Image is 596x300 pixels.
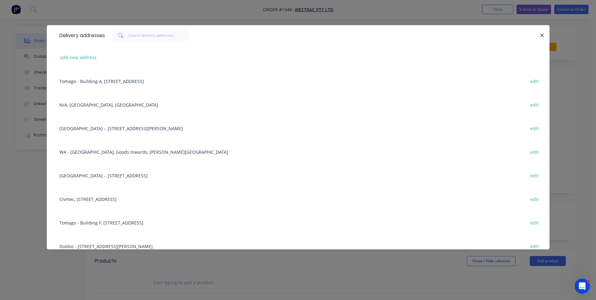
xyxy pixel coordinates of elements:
[56,25,105,46] div: Delivery addresses
[56,93,540,116] div: N/A, [GEOGRAPHIC_DATA], [GEOGRAPHIC_DATA]
[575,279,590,294] iframe: Intercom live chat
[527,77,542,85] button: edit
[527,195,542,203] button: edit
[56,140,540,164] div: WA - [GEOGRAPHIC_DATA], Goods Inwards, [PERSON_NAME][GEOGRAPHIC_DATA]
[56,164,540,187] div: [GEOGRAPHIC_DATA] -, [STREET_ADDRESS]
[527,124,542,132] button: edit
[527,171,542,180] button: edit
[57,53,100,62] button: add new address
[56,211,540,234] div: Tomago - Building F, [STREET_ADDRESS]
[128,29,190,42] input: Search delivery addresses...
[56,187,540,211] div: Civmec, [STREET_ADDRESS]
[56,116,540,140] div: [GEOGRAPHIC_DATA] -, [STREET_ADDRESS][PERSON_NAME]
[527,147,542,156] button: edit
[56,69,540,93] div: Tomago - Building A, [STREET_ADDRESS]
[527,100,542,109] button: edit
[527,242,542,250] button: edit
[527,218,542,227] button: edit
[56,234,540,258] div: Dubbo - [STREET_ADDRESS][PERSON_NAME]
